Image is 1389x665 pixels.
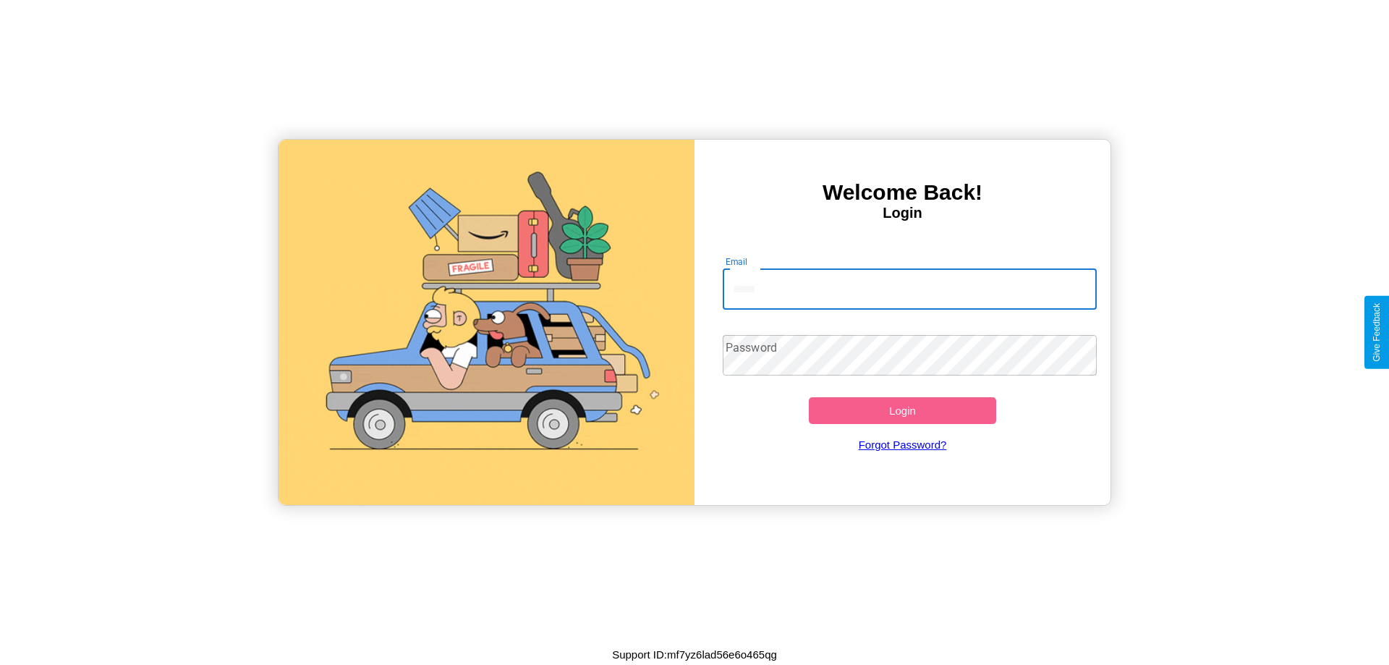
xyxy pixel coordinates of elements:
[1372,303,1382,362] div: Give Feedback
[809,397,996,424] button: Login
[694,180,1110,205] h3: Welcome Back!
[612,645,777,664] p: Support ID: mf7yz6lad56e6o465qg
[715,424,1090,465] a: Forgot Password?
[726,255,748,268] label: Email
[279,140,694,505] img: gif
[694,205,1110,221] h4: Login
